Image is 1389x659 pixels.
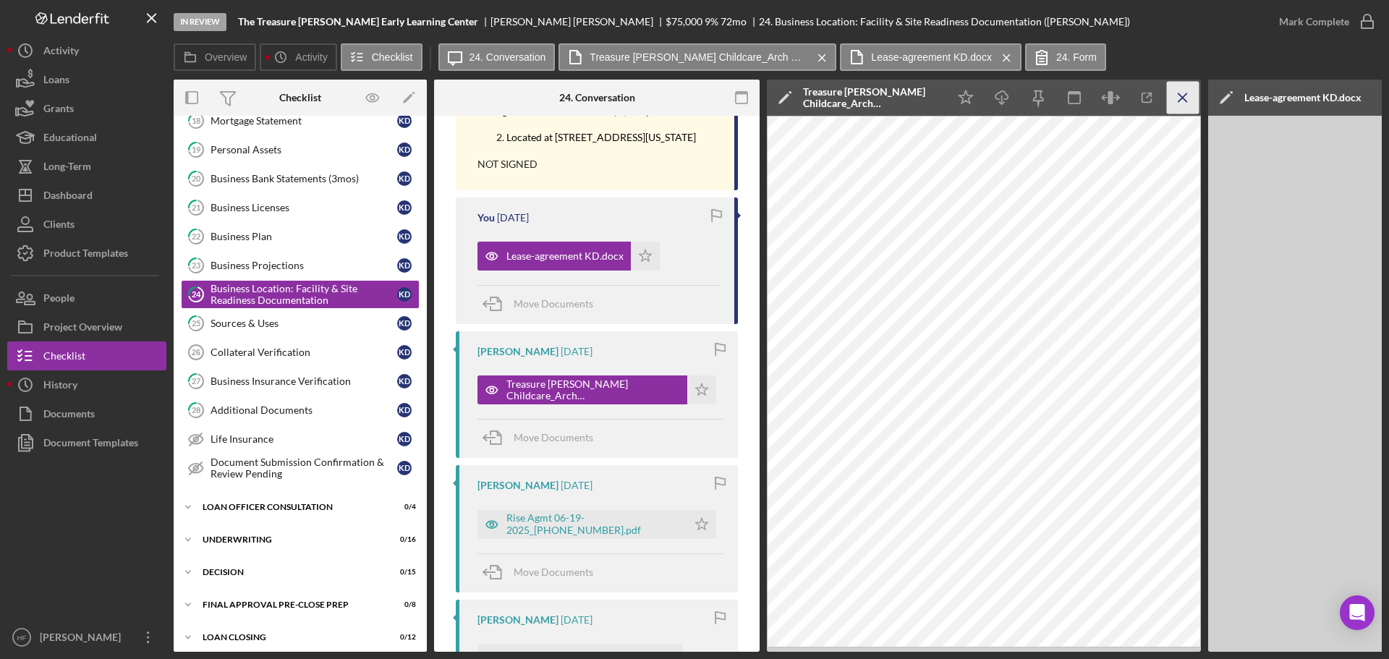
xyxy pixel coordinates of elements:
[390,633,416,642] div: 0 / 12
[7,623,166,652] button: HF[PERSON_NAME]
[397,403,412,417] div: K D
[506,512,680,535] div: Rise Agmt 06-19-2025_[PHONE_NUMBER].pdf
[477,346,558,357] div: [PERSON_NAME]
[397,200,412,215] div: K D
[174,13,226,31] div: In Review
[1056,51,1097,63] label: 24. Form
[397,143,412,157] div: K D
[341,43,422,71] button: Checklist
[36,623,130,655] div: [PERSON_NAME]
[192,231,200,241] tspan: 22
[477,614,558,626] div: [PERSON_NAME]
[211,231,397,242] div: Business Plan
[7,428,166,457] button: Document Templates
[397,374,412,388] div: K D
[211,173,397,184] div: Business Bank Statements (3mos)
[43,313,122,345] div: Project Overview
[260,43,336,71] button: Activity
[7,341,166,370] button: Checklist
[181,164,420,193] a: 20Business Bank Statements (3mos)KD
[181,280,420,309] a: 24Business Location: Facility & Site Readiness DocumentationKD
[192,116,200,125] tspan: 18
[181,251,420,280] a: 23Business ProjectionsKD
[372,51,413,63] label: Checklist
[390,600,416,609] div: 0 / 8
[211,115,397,127] div: Mortgage Statement
[559,92,635,103] div: 24. Conversation
[211,433,397,445] div: Life Insurance
[181,309,420,338] a: 25Sources & UsesKD
[43,284,75,316] div: People
[43,152,91,184] div: Long-Term
[203,503,380,511] div: Loan Officer Consultation
[397,171,412,186] div: K D
[203,600,380,609] div: Final Approval Pre-Close Prep
[211,404,397,416] div: Additional Documents
[397,432,412,446] div: K D
[7,181,166,210] a: Dashboard
[506,378,680,401] div: Treasure [PERSON_NAME] Childcare_Arch Permit_[DATE]_Rev3.pdf
[238,16,478,27] b: The Treasure [PERSON_NAME] Early Learning Center
[192,289,201,299] tspan: 24
[705,16,718,27] div: 9 %
[840,43,1021,71] button: Lease-agreement KD.docx
[211,375,397,387] div: Business Insurance Verification
[666,15,702,27] span: $75,000
[192,348,200,357] tspan: 26
[7,210,166,239] a: Clients
[7,239,166,268] a: Product Templates
[397,461,412,475] div: K D
[43,210,75,242] div: Clients
[181,193,420,222] a: 21Business LicensesKD
[397,287,412,302] div: K D
[43,123,97,156] div: Educational
[477,242,660,271] button: Lease-agreement KD.docx
[7,284,166,313] a: People
[1279,7,1349,36] div: Mark Complete
[397,114,412,128] div: K D
[7,370,166,399] button: History
[7,36,166,65] a: Activity
[279,92,321,103] div: Checklist
[1244,92,1362,103] div: Lease-agreement KD.docx
[181,135,420,164] a: 19Personal AssetsKD
[7,313,166,341] button: Project Overview
[192,376,201,386] tspan: 27
[561,346,592,357] time: 2025-09-15 22:02
[43,65,69,98] div: Loans
[477,510,716,539] button: Rise Agmt 06-19-2025_[PHONE_NUMBER].pdf
[7,399,166,428] a: Documents
[1340,595,1375,630] div: Open Intercom Messenger
[192,405,200,414] tspan: 28
[561,480,592,491] time: 2025-09-15 22:02
[7,94,166,123] button: Grants
[43,239,128,271] div: Product Templates
[7,123,166,152] button: Educational
[470,51,546,63] label: 24. Conversation
[477,420,608,456] button: Move Documents
[43,341,85,374] div: Checklist
[181,425,420,454] a: Life InsuranceKD
[721,16,747,27] div: 72 mo
[1025,43,1106,71] button: 24. Form
[192,203,200,212] tspan: 21
[7,152,166,181] button: Long-Term
[397,258,412,273] div: K D
[43,428,138,461] div: Document Templates
[558,43,836,71] button: Treasure [PERSON_NAME] Childcare_Arch Permit_[DATE]_Rev3.pdf
[390,568,416,577] div: 0 / 15
[203,535,380,544] div: Underwriting
[397,316,412,331] div: K D
[43,36,79,69] div: Activity
[211,144,397,156] div: Personal Assets
[1265,7,1382,36] button: Mark Complete
[477,72,699,117] span: 1. Lease Term: The term of the Lease is hereby modified and extended to [DATE]. Minimum Rent duri...
[506,250,624,262] div: Lease-agreement KD.docx
[7,65,166,94] button: Loans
